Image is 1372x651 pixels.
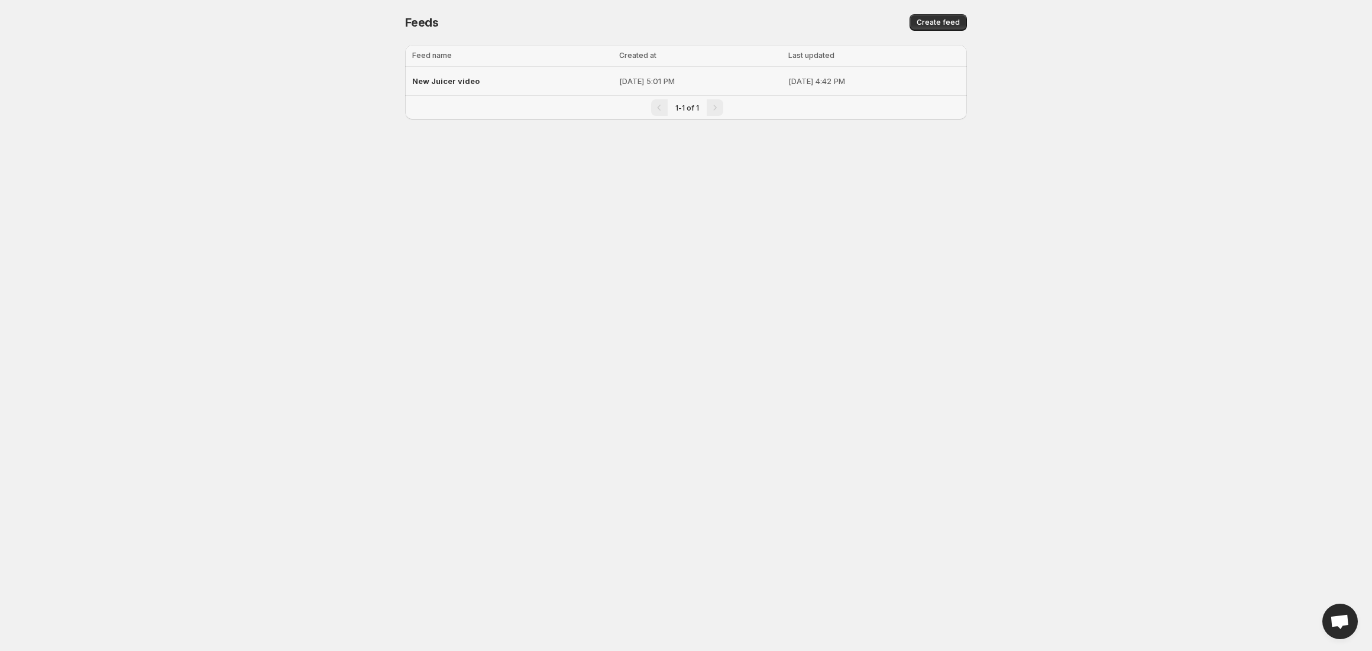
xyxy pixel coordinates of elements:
p: [DATE] 4:42 PM [788,75,960,87]
span: New Juicer video [412,76,480,86]
span: Last updated [788,51,834,60]
span: Feed name [412,51,452,60]
p: [DATE] 5:01 PM [619,75,781,87]
span: Created at [619,51,656,60]
span: Feeds [405,15,439,30]
button: Create feed [910,14,967,31]
div: Open chat [1322,604,1358,639]
span: Create feed [917,18,960,27]
span: 1-1 of 1 [675,103,699,112]
nav: Pagination [405,95,967,119]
